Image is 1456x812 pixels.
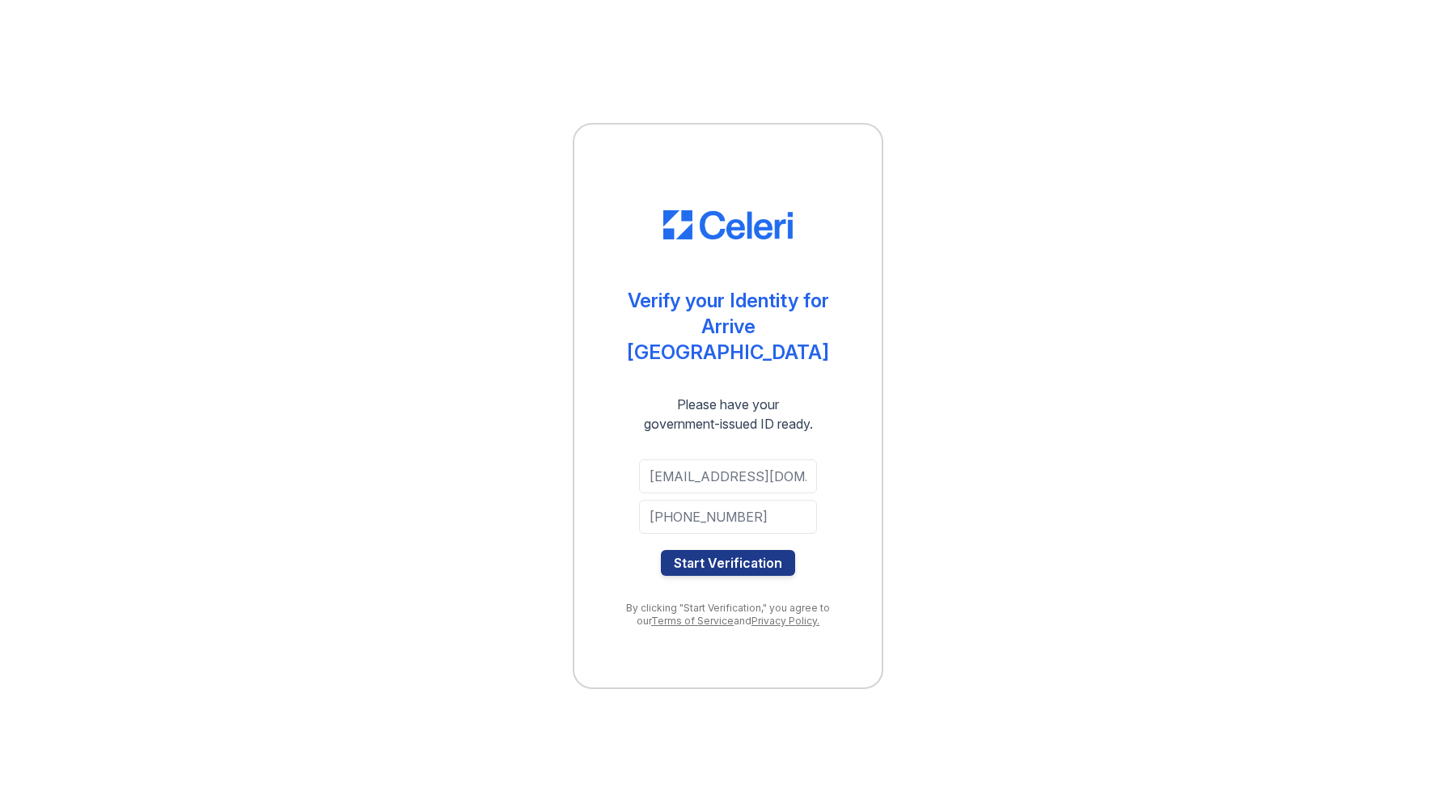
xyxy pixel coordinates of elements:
div: Please have your government-issued ID ready. [615,395,842,433]
img: CE_Logo_Blue-a8612792a0a2168367f1c8372b55b34899dd931a85d93a1a3d3e32e68fde9ad4.png [663,210,793,239]
div: By clicking "Start Verification," you agree to our and [607,602,849,628]
input: Phone [639,500,817,534]
button: Start Verification [661,550,795,576]
input: Email [639,459,817,493]
div: Verify your Identity for Arrive [GEOGRAPHIC_DATA] [607,288,849,366]
a: Terms of Service [651,615,734,627]
a: Privacy Policy. [751,615,819,627]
